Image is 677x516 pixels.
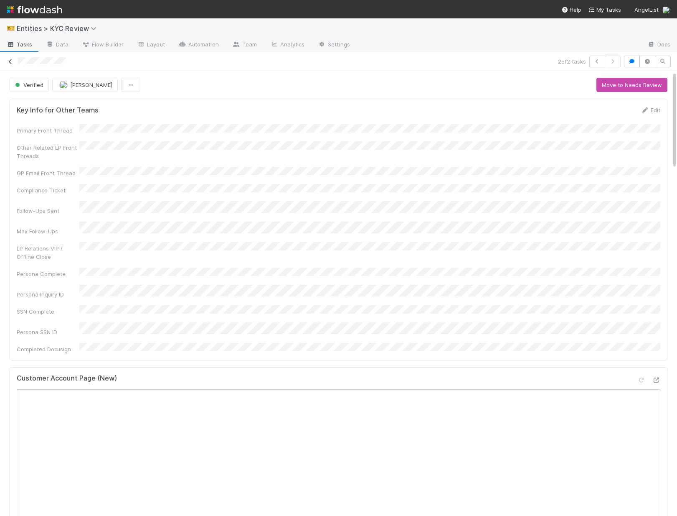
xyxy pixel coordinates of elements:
div: Help [561,5,581,14]
div: Max Follow-Ups [17,227,79,235]
span: AngelList [634,6,659,13]
h5: Key Info for Other Teams [17,106,99,115]
a: My Tasks [588,5,621,14]
div: Persona Complete [17,270,79,278]
div: Follow-Ups Sent [17,207,79,215]
a: Docs [641,38,677,52]
div: Compliance Ticket [17,186,79,194]
span: My Tasks [588,6,621,13]
div: GP Email Front Thread [17,169,79,177]
div: Primary Front Thread [17,126,79,135]
span: Flow Builder [82,40,124,49]
a: Team [226,38,264,52]
a: Automation [172,38,226,52]
span: 2 of 2 tasks [558,57,586,66]
span: Entities > KYC Review [17,24,101,33]
span: Tasks [7,40,33,49]
div: Persona Inquiry ID [17,290,79,299]
div: Completed Docusign [17,345,79,353]
span: 🎫 [7,25,15,32]
div: Other Related LP Front Threads [17,143,79,160]
button: Move to Needs Review [596,78,667,92]
div: LP Relations VIP / Offline Close [17,244,79,261]
a: Analytics [264,38,311,52]
a: Layout [130,38,172,52]
img: avatar_ec94f6e9-05c5-4d36-a6c8-d0cea77c3c29.png [662,6,670,14]
div: Persona SSN ID [17,328,79,336]
h5: Customer Account Page (New) [17,374,117,383]
button: [PERSON_NAME] [52,78,118,92]
a: Edit [641,107,660,113]
a: Settings [311,38,357,52]
span: [PERSON_NAME] [70,82,112,88]
span: Verified [13,82,43,88]
a: Flow Builder [75,38,130,52]
img: logo-inverted-e16ddd16eac7371096b0.svg [7,3,62,17]
a: Data [39,38,75,52]
div: SSN Complete [17,307,79,316]
img: avatar_ec94f6e9-05c5-4d36-a6c8-d0cea77c3c29.png [59,81,68,89]
button: Verified [10,78,49,92]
